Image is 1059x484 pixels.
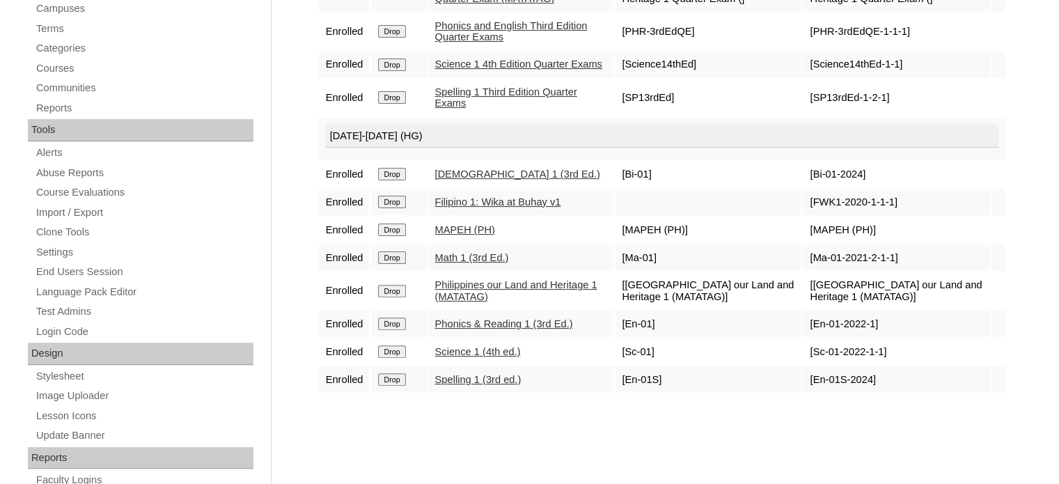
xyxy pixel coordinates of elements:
td: Enrolled [319,189,370,215]
td: [Sc-01-2022-1-1] [803,338,989,365]
div: [DATE]-[DATE] (HG) [326,125,998,148]
a: Stylesheet [35,368,253,385]
a: Filipino 1: Wika at Buhay v1 [435,196,561,208]
a: MAPEH (PH) [435,224,495,235]
a: Terms [35,20,253,38]
td: [En-01-2022-1] [803,311,989,337]
td: [Ma-01-2021-2-1-1] [803,244,989,271]
a: Reports [35,100,253,117]
a: Phonics and English Third Edition Quarter Exams [435,20,588,43]
a: Science 1 4th Edition Quarter Exams [435,58,602,70]
input: Drop [378,168,405,180]
td: [PHR-3rdEdQE-1-1-1] [803,13,989,50]
a: Abuse Reports [35,164,253,182]
a: [DEMOGRAPHIC_DATA] 1 (3rd Ed.) [435,169,600,180]
div: Design [28,343,253,365]
td: [Science14thEd-1-1] [803,52,989,78]
input: Drop [378,224,405,236]
td: [Sc-01] [615,338,801,365]
a: Course Evaluations [35,184,253,201]
a: Alerts [35,144,253,162]
td: [SP13rdEd-1-2-1] [803,79,989,116]
td: [SP13rdEd] [615,79,801,116]
a: Science 1 (4th ed.) [435,346,521,357]
td: Enrolled [319,244,370,271]
a: Test Admins [35,303,253,320]
td: Enrolled [319,161,370,187]
td: Enrolled [319,52,370,78]
input: Drop [378,251,405,264]
td: [Science14thEd] [615,52,801,78]
td: Enrolled [319,311,370,337]
input: Drop [378,196,405,208]
a: Courses [35,60,253,77]
a: Login Code [35,323,253,341]
input: Drop [378,345,405,358]
td: [Ma-01] [615,244,801,271]
td: [En-01S] [615,366,801,393]
td: [FWK1-2020-1-1-1] [803,189,989,215]
a: Language Pack Editor [35,283,253,301]
input: Drop [378,91,405,104]
a: Philippines our Land and Heritage 1 (MATATAG) [435,279,597,302]
a: Phonics & Reading 1 (3rd Ed.) [435,318,573,329]
a: Update Banner [35,427,253,444]
a: Spelling 1 Third Edition Quarter Exams [435,86,577,109]
td: Enrolled [319,217,370,243]
td: [PHR-3rdEdQE] [615,13,801,50]
td: [En-01] [615,311,801,337]
td: [[GEOGRAPHIC_DATA] our Land and Heritage 1 (MATATAG)] [803,272,989,309]
input: Drop [378,373,405,386]
a: End Users Session [35,263,253,281]
a: Image Uploader [35,387,253,405]
a: Math 1 (3rd Ed.) [435,252,509,263]
td: Enrolled [319,366,370,393]
td: [Bi-01-2024] [803,161,989,187]
a: Spelling 1 (3rd ed.) [435,374,521,385]
div: Tools [28,119,253,141]
td: [Bi-01] [615,161,801,187]
input: Drop [378,318,405,330]
td: Enrolled [319,338,370,365]
input: Drop [378,25,405,38]
td: [[GEOGRAPHIC_DATA] our Land and Heritage 1 (MATATAG)] [615,272,801,309]
td: Enrolled [319,272,370,309]
div: Reports [28,447,253,469]
a: Import / Export [35,204,253,221]
input: Drop [378,58,405,71]
td: [MAPEH (PH)] [803,217,989,243]
a: Clone Tools [35,224,253,241]
td: Enrolled [319,13,370,50]
td: [En-01S-2024] [803,366,989,393]
a: Categories [35,40,253,57]
a: Settings [35,244,253,261]
td: Enrolled [319,79,370,116]
td: [MAPEH (PH)] [615,217,801,243]
a: Lesson Icons [35,407,253,425]
a: Communities [35,79,253,97]
input: Drop [378,285,405,297]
